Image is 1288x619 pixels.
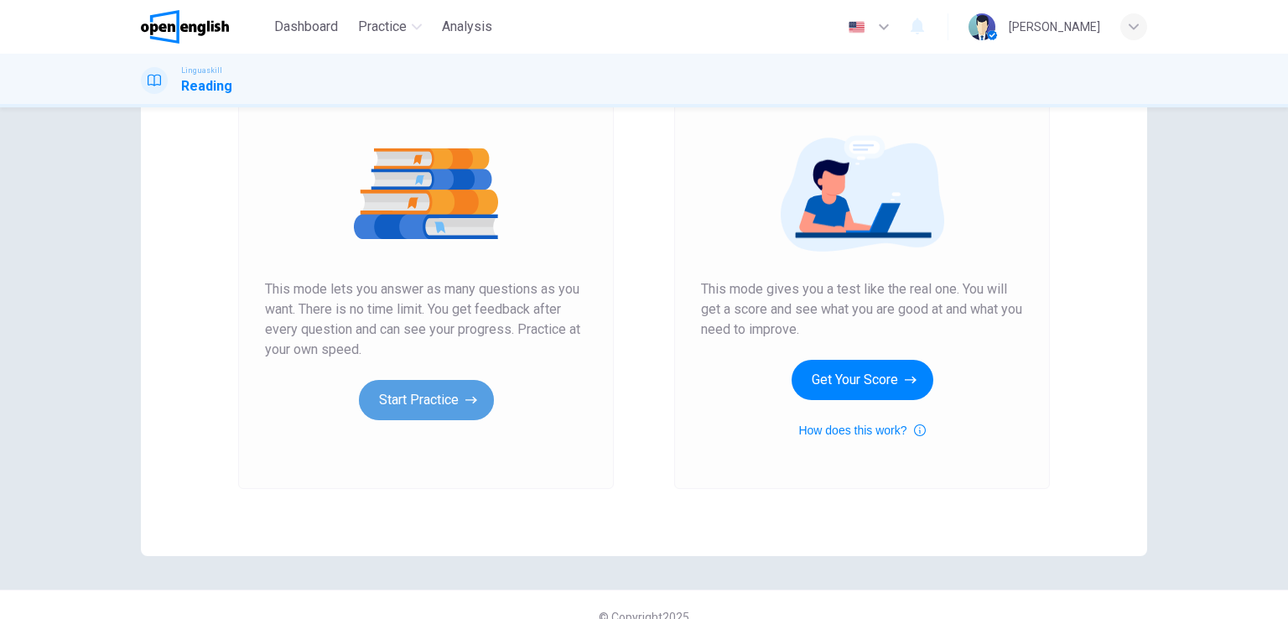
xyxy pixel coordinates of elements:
button: Start Practice [359,380,494,420]
span: This mode gives you a test like the real one. You will get a score and see what you are good at a... [701,279,1023,340]
div: [PERSON_NAME] [1009,17,1100,37]
span: This mode lets you answer as many questions as you want. There is no time limit. You get feedback... [265,279,587,360]
span: Linguaskill [181,65,222,76]
span: Analysis [442,17,492,37]
img: Profile picture [969,13,995,40]
img: en [846,21,867,34]
span: Dashboard [274,17,338,37]
button: Practice [351,12,428,42]
span: Practice [358,17,407,37]
button: Dashboard [267,12,345,42]
img: OpenEnglish logo [141,10,229,44]
h1: Reading [181,76,232,96]
button: Get Your Score [792,360,933,400]
a: OpenEnglish logo [141,10,267,44]
button: Analysis [435,12,499,42]
button: How does this work? [798,420,925,440]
